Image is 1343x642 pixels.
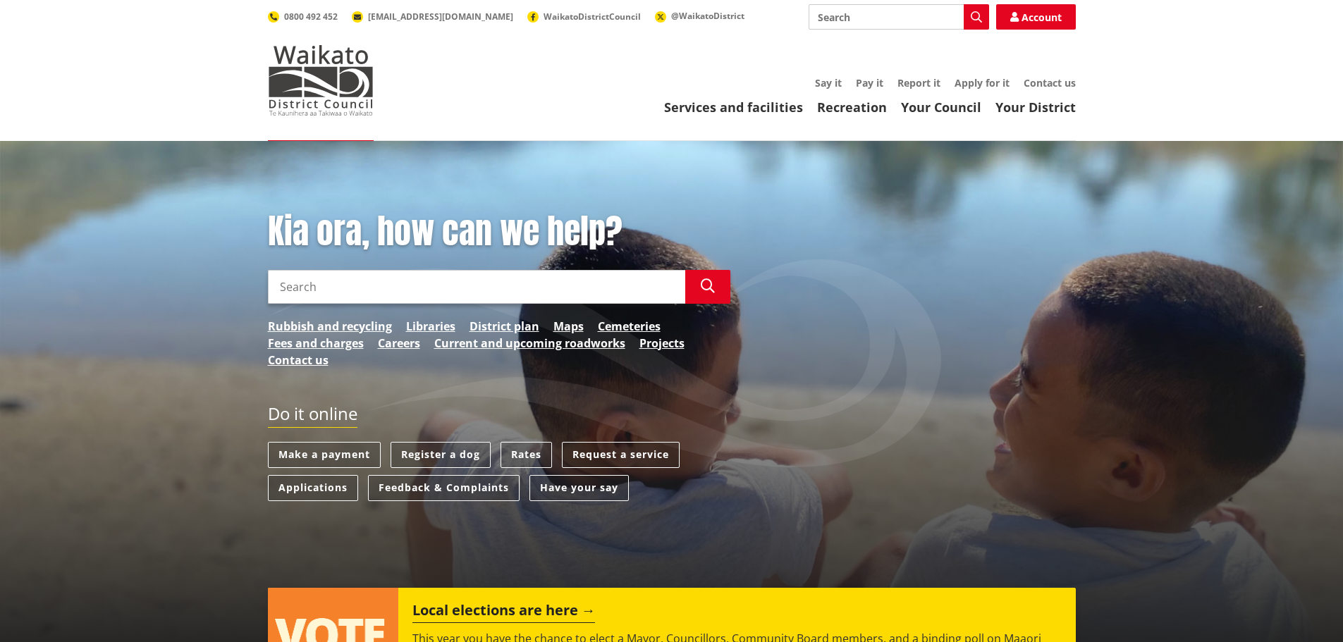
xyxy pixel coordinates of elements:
[406,318,455,335] a: Libraries
[639,335,685,352] a: Projects
[412,602,595,623] h2: Local elections are here
[527,11,641,23] a: WaikatoDistrictCouncil
[815,76,842,89] a: Say it
[544,11,641,23] span: WaikatoDistrictCouncil
[268,335,364,352] a: Fees and charges
[529,475,629,501] a: Have your say
[955,76,1010,89] a: Apply for it
[553,318,584,335] a: Maps
[901,99,981,116] a: Your Council
[995,99,1076,116] a: Your District
[664,99,803,116] a: Services and facilities
[368,11,513,23] span: [EMAIL_ADDRESS][DOMAIN_NAME]
[501,442,552,468] a: Rates
[655,10,744,22] a: @WaikatoDistrict
[817,99,887,116] a: Recreation
[671,10,744,22] span: @WaikatoDistrict
[562,442,680,468] a: Request a service
[434,335,625,352] a: Current and upcoming roadworks
[996,4,1076,30] a: Account
[268,352,329,369] a: Contact us
[268,211,730,252] h1: Kia ora, how can we help?
[268,11,338,23] a: 0800 492 452
[897,76,940,89] a: Report it
[268,270,685,304] input: Search input
[809,4,989,30] input: Search input
[598,318,661,335] a: Cemeteries
[470,318,539,335] a: District plan
[378,335,420,352] a: Careers
[268,475,358,501] a: Applications
[268,318,392,335] a: Rubbish and recycling
[284,11,338,23] span: 0800 492 452
[1024,76,1076,89] a: Contact us
[856,76,883,89] a: Pay it
[352,11,513,23] a: [EMAIL_ADDRESS][DOMAIN_NAME]
[368,475,520,501] a: Feedback & Complaints
[268,442,381,468] a: Make a payment
[268,404,357,428] h2: Do it online
[391,442,491,468] a: Register a dog
[268,45,374,116] img: Waikato District Council - Te Kaunihera aa Takiwaa o Waikato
